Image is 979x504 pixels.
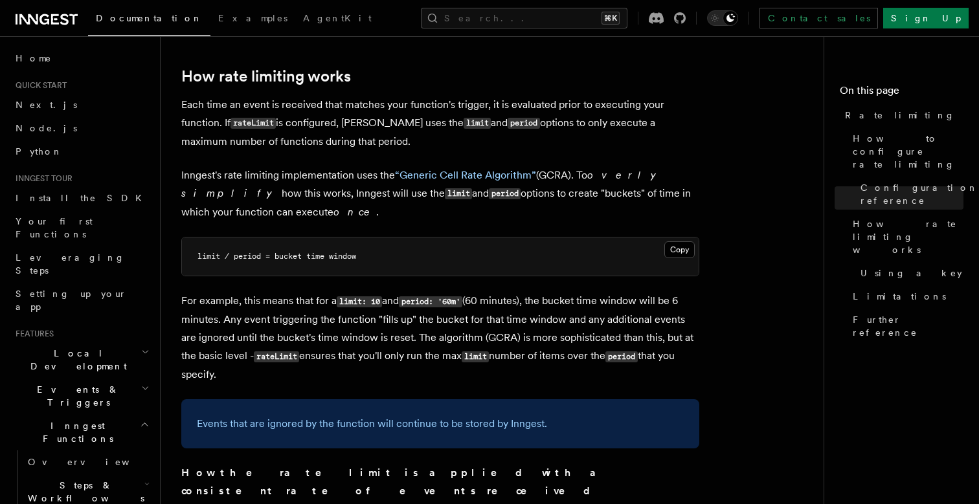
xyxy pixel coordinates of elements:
[395,169,536,181] a: “Generic Cell Rate Algorithm”
[10,347,141,373] span: Local Development
[23,450,152,474] a: Overview
[707,10,738,26] button: Toggle dark mode
[602,12,620,25] kbd: ⌘K
[16,123,77,133] span: Node.js
[445,188,472,199] code: limit
[10,93,152,116] a: Next.js
[861,267,962,279] span: Using a key
[197,252,356,261] code: limit / period = bucket time window
[218,13,287,23] span: Examples
[861,181,978,207] span: Configuration reference
[28,457,161,467] span: Overview
[181,466,611,497] strong: How the rate limit is applied with a consistent rate of events received
[16,252,125,276] span: Leveraging Steps
[16,52,52,65] span: Home
[181,96,699,151] p: Each time an event is received that matches your function's trigger, it is evaluated prior to exe...
[16,289,127,312] span: Setting up your app
[10,419,140,445] span: Inngest Functions
[10,116,152,140] a: Node.js
[96,13,203,23] span: Documentation
[303,13,372,23] span: AgentKit
[10,47,152,70] a: Home
[181,292,699,384] p: For example, this means that for a and (60 minutes), the bucket time window will be 6 minutes. An...
[508,118,539,129] code: period
[853,217,963,256] span: How rate limiting works
[399,296,462,307] code: period: '60m'
[10,342,152,378] button: Local Development
[231,118,276,129] code: rateLimit
[853,132,963,171] span: How to configure rate limiting
[10,383,141,409] span: Events & Triggers
[295,4,379,35] a: AgentKit
[664,241,695,258] button: Copy
[210,4,295,35] a: Examples
[853,290,946,303] span: Limitations
[464,118,491,129] code: limit
[10,140,152,163] a: Python
[181,166,699,221] p: Inngest's rate limiting implementation uses the (GCRA). To how this works, Inngest will use the a...
[10,210,152,246] a: Your first Functions
[10,186,152,210] a: Install the SDK
[489,188,521,199] code: period
[181,169,666,199] em: overly simplify
[10,282,152,318] a: Setting up your app
[421,8,627,28] button: Search...⌘K
[10,414,152,450] button: Inngest Functions
[840,83,963,104] h4: On this page
[848,285,963,308] a: Limitations
[845,109,955,122] span: Rate limiting
[10,246,152,282] a: Leveraging Steps
[462,351,489,362] code: limit
[848,127,963,176] a: How to configure rate limiting
[16,146,63,157] span: Python
[840,104,963,127] a: Rate limiting
[88,4,210,36] a: Documentation
[254,351,299,362] code: rateLimit
[853,313,963,339] span: Further reference
[10,80,67,91] span: Quick start
[333,206,376,218] em: once
[605,351,637,362] code: period
[16,100,77,110] span: Next.js
[197,415,684,433] p: Events that are ignored by the function will continue to be stored by Inngest.
[848,308,963,344] a: Further reference
[16,193,150,203] span: Install the SDK
[848,212,963,261] a: How rate limiting works
[855,261,963,285] a: Using a key
[10,329,54,339] span: Features
[760,8,878,28] a: Contact sales
[10,173,73,184] span: Inngest tour
[10,378,152,414] button: Events & Triggers
[16,216,93,239] span: Your first Functions
[181,67,351,85] a: How rate limiting works
[337,296,382,307] code: limit: 10
[855,176,963,212] a: Configuration reference
[883,8,969,28] a: Sign Up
